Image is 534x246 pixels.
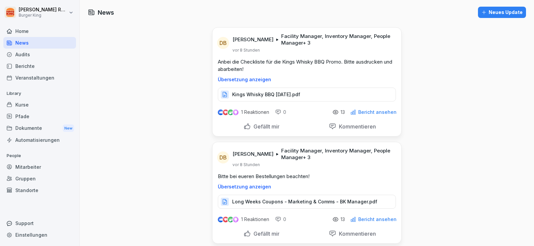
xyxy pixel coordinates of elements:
[3,99,76,111] a: Kurse
[336,123,376,130] p: Kommentieren
[98,8,114,17] h1: News
[251,230,280,237] p: Gefällt mir
[3,229,76,241] a: Einstellungen
[3,60,76,72] a: Berichte
[241,217,269,222] p: 1 Reaktionen
[3,37,76,49] a: News
[251,123,280,130] p: Gefällt mir
[19,13,67,18] p: Burger King
[3,25,76,37] a: Home
[232,48,260,53] p: vor 8 Stunden
[275,109,286,116] div: 0
[3,184,76,196] a: Standorte
[218,217,223,222] img: like
[217,37,229,49] div: DB
[218,200,396,207] a: Long Weeks Coupons - Marketing & Comms - BK Manager.pdf
[341,217,345,222] p: 13
[228,110,233,115] img: celebrate
[223,110,228,115] img: love
[232,36,274,43] p: [PERSON_NAME]
[232,151,274,157] p: [PERSON_NAME]
[281,33,393,46] p: Facility Manager, Inventory Manager, People Manager + 3
[341,110,345,115] p: 13
[218,173,396,180] p: Bitte bei eueren Bestellungen beachten!
[217,151,229,163] div: DB
[218,184,396,189] p: Übersetzung anzeigen
[233,216,238,222] img: inspiring
[241,110,269,115] p: 1 Reaktionen
[3,150,76,161] p: People
[232,162,260,167] p: vor 8 Stunden
[281,147,393,161] p: Facility Manager, Inventory Manager, People Manager + 3
[3,72,76,84] a: Veranstaltungen
[3,111,76,122] a: Pfade
[358,217,397,222] p: Bericht ansehen
[233,109,238,115] img: inspiring
[218,58,396,73] p: Anbei die Checkliste für die Kings Whisky BBQ Promo. Bitte ausdrucken und abarbeiten!
[3,49,76,60] a: Audits
[478,7,526,18] button: Neues Update
[218,110,223,115] img: like
[3,161,76,173] a: Mitarbeiter
[232,91,300,98] p: Kings Whisky BBQ [DATE].pdf
[63,124,74,132] div: New
[218,93,396,100] a: Kings Whisky BBQ [DATE].pdf
[228,217,233,222] img: celebrate
[3,173,76,184] a: Gruppen
[19,7,67,13] p: [PERSON_NAME] Rohrich
[3,122,76,134] div: Dokumente
[3,217,76,229] div: Support
[218,77,396,82] p: Übersetzung anzeigen
[336,230,376,237] p: Kommentieren
[223,217,228,222] img: love
[3,122,76,134] a: DokumenteNew
[275,216,286,223] div: 0
[3,88,76,99] p: Library
[232,198,377,205] p: Long Weeks Coupons - Marketing & Comms - BK Manager.pdf
[358,110,397,115] p: Bericht ansehen
[481,9,523,16] div: Neues Update
[3,134,76,146] a: Automatisierungen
